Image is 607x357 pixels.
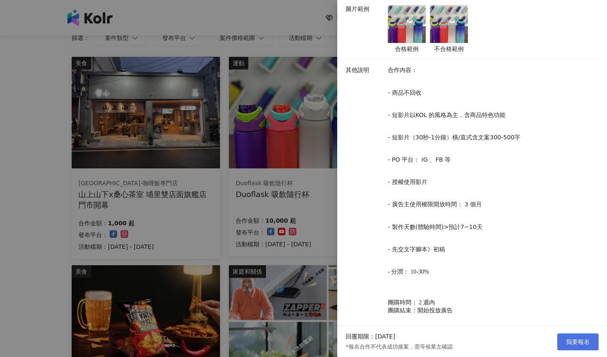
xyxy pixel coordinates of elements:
p: - 短影片以KOL 的風格為主，含商品特色功能 [388,111,594,120]
span: - 分潤： 10-30% [388,269,429,275]
p: - 短影片（30秒-1分鐘）橫/直式含文案300-500字 [388,133,594,142]
p: - 商品不回收 [388,89,594,97]
p: - 先交文字腳本》初稿 [388,245,594,254]
button: 我要報名 [557,333,599,350]
span: 團購時間： 2 週內 [388,299,435,306]
p: *報名合作不代表成功接案，需等候業主確認 [346,343,453,351]
img: 不合格範例 [430,5,468,43]
p: 不合格範例 [430,45,468,53]
span: 團購結束：開始投放廣告 [388,307,453,314]
p: 圖片範例 [346,5,384,13]
p: 合格範例 [388,45,426,53]
p: 其他說明 [346,66,384,75]
p: 回覆期限：[DATE] [346,333,395,341]
p: - 製作天數(體驗時間)>預計7~10天 [388,223,594,232]
p: 合作內容： [388,66,594,75]
img: 合格範例 [388,5,426,43]
p: - 廣告主使用權限開放時間： 3 個月 [388,200,594,209]
span: 我要報名 [566,338,590,345]
p: - 授權使用影片 [388,178,594,186]
p: - PO 平台： IG 、FB 等 [388,156,594,164]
